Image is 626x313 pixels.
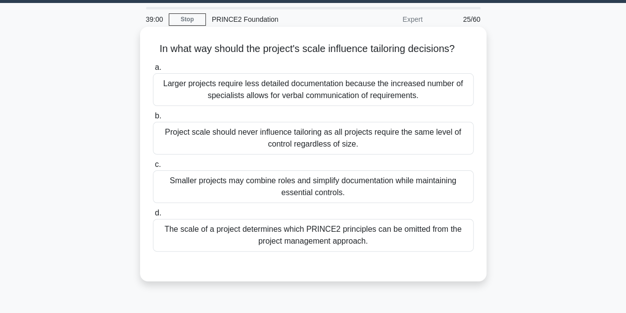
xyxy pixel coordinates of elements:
span: a. [155,63,161,71]
div: Smaller projects may combine roles and simplify documentation while maintaining essential controls. [153,170,474,203]
div: PRINCE2 Foundation [206,9,342,29]
h5: In what way should the project's scale influence tailoring decisions? [152,43,475,55]
div: Project scale should never influence tailoring as all projects require the same level of control ... [153,122,474,155]
div: 25/60 [429,9,486,29]
a: Stop [169,13,206,26]
div: The scale of a project determines which PRINCE2 principles can be omitted from the project manage... [153,219,474,252]
div: Larger projects require less detailed documentation because the increased number of specialists a... [153,73,474,106]
span: b. [155,111,161,120]
div: Expert [342,9,429,29]
span: c. [155,160,161,168]
div: 39:00 [140,9,169,29]
span: d. [155,209,161,217]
